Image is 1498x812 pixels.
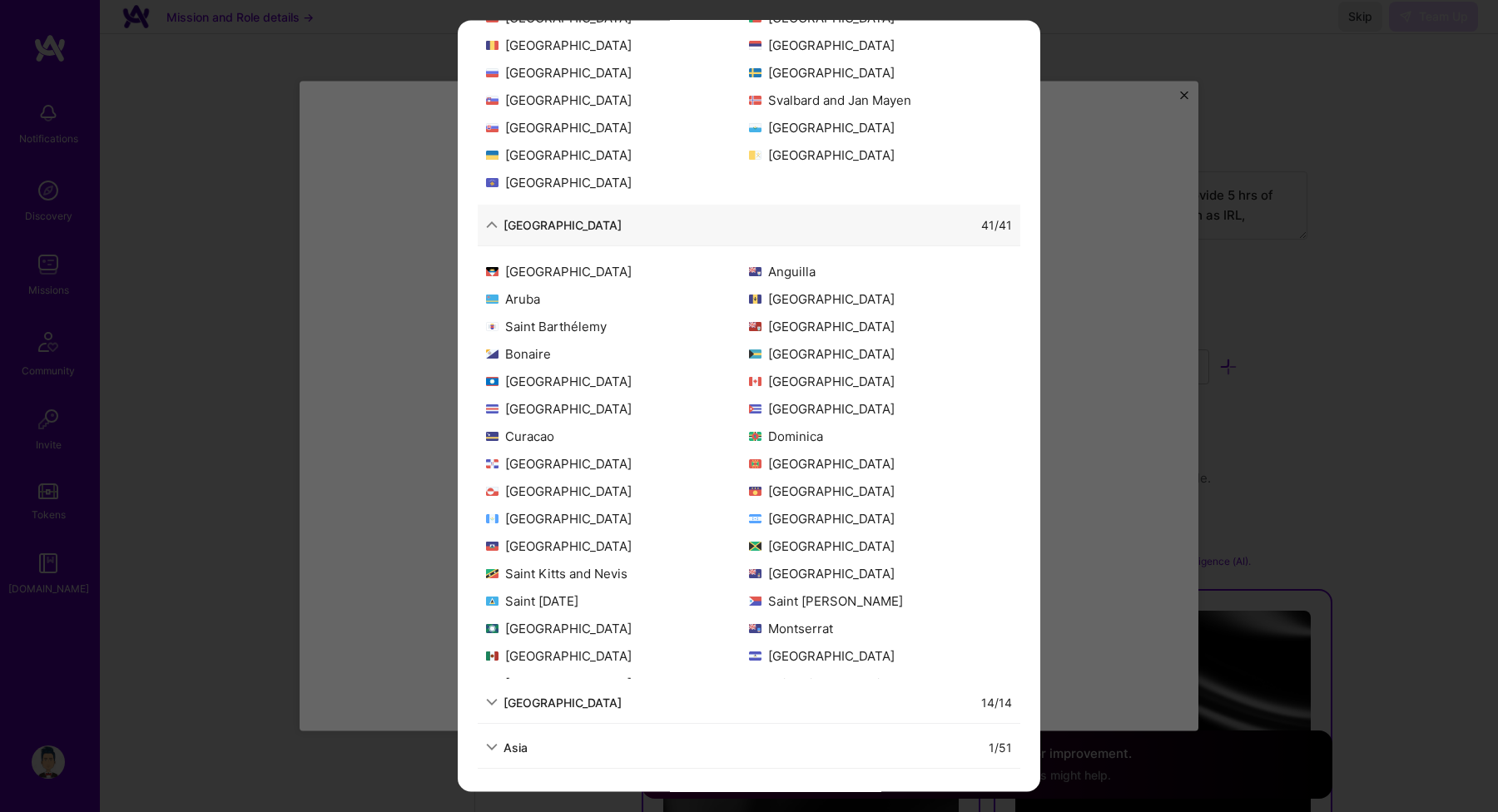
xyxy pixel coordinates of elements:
[486,318,749,335] div: Saint Barthélemy
[486,174,749,191] div: [GEOGRAPHIC_DATA]
[749,620,1012,637] div: Montserrat
[486,64,749,82] div: [GEOGRAPHIC_DATA]
[458,20,1040,791] div: modal
[749,64,1012,82] div: [GEOGRAPHIC_DATA]
[749,510,1012,527] div: [GEOGRAPHIC_DATA]
[486,345,749,363] div: Bonaire
[749,537,1012,555] div: [GEOGRAPHIC_DATA]
[749,123,761,132] img: San Marino
[486,624,499,633] img: Martinique
[749,542,761,551] img: Jamaica
[486,92,749,109] div: [GEOGRAPHIC_DATA]
[749,37,1012,54] div: [GEOGRAPHIC_DATA]
[749,146,1012,164] div: [GEOGRAPHIC_DATA]
[749,428,1012,445] div: Dominica
[486,432,499,441] img: Curacao
[749,92,1012,109] div: Svalbard and Jan Mayen
[486,220,498,231] i: icon ArrowDown
[749,322,761,331] img: Bermuda
[749,624,761,633] img: Montserrat
[749,349,761,359] img: Bahamas
[486,267,499,276] img: Antigua and Barbuda
[486,151,499,160] img: Ukraine
[486,510,749,527] div: [GEOGRAPHIC_DATA]
[503,216,622,234] div: [GEOGRAPHIC_DATA]
[486,455,749,473] div: [GEOGRAPHIC_DATA]
[749,487,761,496] img: Guadeloupe
[749,565,1012,582] div: [GEOGRAPHIC_DATA]
[486,263,749,280] div: [GEOGRAPHIC_DATA]
[981,694,1012,711] div: 14 / 14
[981,216,1012,234] div: 41 / 41
[749,318,1012,335] div: [GEOGRAPHIC_DATA]
[486,295,499,304] img: Aruba
[749,263,1012,280] div: Anguilla
[749,597,761,606] img: Saint Martin
[749,267,761,276] img: Anguilla
[486,597,499,606] img: Saint Lucia
[486,146,749,164] div: [GEOGRAPHIC_DATA]
[486,565,749,582] div: Saint Kitts and Nevis
[486,68,499,77] img: Russia
[503,694,622,711] div: [GEOGRAPHIC_DATA]
[486,675,749,692] div: [GEOGRAPHIC_DATA]
[749,400,1012,418] div: [GEOGRAPHIC_DATA]
[486,514,499,523] img: Guatemala
[486,373,749,390] div: [GEOGRAPHIC_DATA]
[486,119,749,136] div: [GEOGRAPHIC_DATA]
[486,349,499,359] img: Bonaire
[486,178,499,187] img: Kosovo
[749,455,1012,473] div: [GEOGRAPHIC_DATA]
[749,459,761,468] img: Grenada
[749,119,1012,136] div: [GEOGRAPHIC_DATA]
[486,620,749,637] div: [GEOGRAPHIC_DATA]
[486,322,499,331] img: Saint Barthélemy
[486,651,499,661] img: Mexico
[486,569,499,578] img: Saint Kitts and Nevis
[486,290,749,308] div: Aruba
[503,739,528,756] div: Asia
[486,542,499,551] img: Haiti
[486,41,499,50] img: Romania
[486,377,499,386] img: Belize
[749,295,761,304] img: Barbados
[749,404,761,413] img: Cuba
[749,68,761,77] img: Sweden
[749,41,761,50] img: Serbia
[749,651,761,661] img: Nicaragua
[749,345,1012,363] div: [GEOGRAPHIC_DATA]
[486,96,499,105] img: Slovenia
[749,675,1012,692] div: Saint Pierre and Miquelon
[486,537,749,555] div: [GEOGRAPHIC_DATA]
[749,290,1012,308] div: [GEOGRAPHIC_DATA]
[486,483,749,500] div: [GEOGRAPHIC_DATA]
[749,96,761,105] img: Svalbard and Jan Mayen
[486,697,498,709] i: icon ArrowDown
[749,373,1012,390] div: [GEOGRAPHIC_DATA]
[749,377,761,386] img: Canada
[749,647,1012,665] div: [GEOGRAPHIC_DATA]
[486,428,749,445] div: Curacao
[749,483,1012,500] div: [GEOGRAPHIC_DATA]
[486,459,499,468] img: Dominican Republic
[749,569,761,578] img: Cayman Islands
[486,487,499,496] img: Greenland
[749,592,1012,610] div: Saint [PERSON_NAME]
[486,123,499,132] img: Slovakia
[749,514,761,523] img: Honduras
[989,739,1012,756] div: 1 / 51
[486,37,749,54] div: [GEOGRAPHIC_DATA]
[486,400,749,418] div: [GEOGRAPHIC_DATA]
[486,404,499,413] img: Costa Rica
[486,592,749,610] div: Saint [DATE]
[486,647,749,665] div: [GEOGRAPHIC_DATA]
[749,151,761,160] img: Vatican City
[486,742,498,754] i: icon ArrowDown
[749,432,761,441] img: Dominica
